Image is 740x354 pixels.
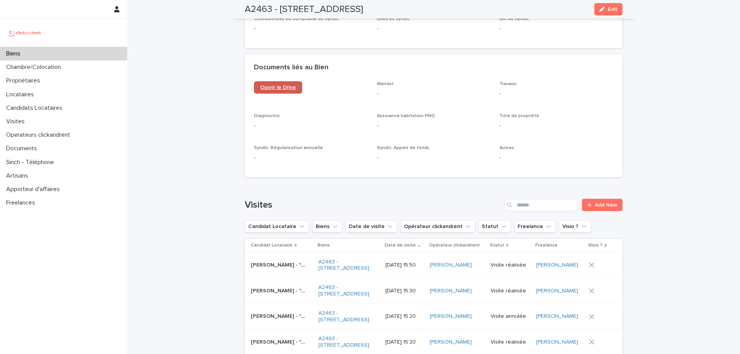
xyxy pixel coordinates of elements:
a: Ouvrir le Drive [254,81,302,94]
p: - [499,154,613,162]
p: - [254,154,368,162]
span: Diagnostics [254,114,280,118]
span: BIC du Syndic [499,17,529,21]
p: - [254,25,368,33]
p: [DATE] 15:20 [385,313,423,320]
input: Search [504,199,577,211]
p: Fiona Palumbo - "A2463 - 7 rue de la Solidarité, Montreuil 93100" [251,260,308,268]
span: Titre de propriété [499,114,539,118]
span: Assurance habitation PNO [377,114,435,118]
p: Apporteur d'affaires [3,186,66,193]
p: Visite réalisée [491,262,530,268]
button: Visio ? [559,220,591,233]
h2: A2463 - [STREET_ADDRESS] [245,4,363,15]
a: [PERSON_NAME] [536,339,578,346]
a: [PERSON_NAME] [536,313,578,320]
a: [PERSON_NAME] [430,339,472,346]
p: [DATE] 15:30 [385,288,423,294]
p: Jean baptiste Ferrian - "A2463 - 7 rue de la Solidarité, Montreuil 93100" [251,286,308,294]
span: Autres [499,146,514,150]
p: Visite annulée [491,313,530,320]
span: Coordonnées du Comptable du Syndic [254,17,339,21]
h2: Documents liés au Bien [254,64,328,72]
p: Candidats Locataires [3,104,69,112]
p: Freelances [3,199,41,206]
p: Chambre/Colocation [3,64,67,71]
p: Biens [3,50,27,57]
p: Operateurs clickandrent [3,131,76,139]
button: Biens [312,220,342,233]
a: [PERSON_NAME] [430,313,472,320]
span: Add New [595,202,617,208]
button: Date de visite [345,220,397,233]
p: Sinch - Téléphone [3,159,60,166]
a: A2463 - [STREET_ADDRESS] [318,259,373,272]
p: - [499,122,613,130]
p: [DATE] 15:20 [385,339,423,346]
button: Candidat Locataire [245,220,309,233]
span: IBAN du Syndic [377,17,410,21]
span: Syndic: Régularisation annuelle [254,146,323,150]
p: Guillaume Jardry - "A2463 - 7 rue de la Solidarité, Montreuil 93100" [251,337,308,346]
p: Date de visite [385,241,416,250]
p: - [499,90,613,98]
p: Locataires [3,91,40,98]
p: Opérateur clickandrent [429,241,480,250]
a: A2463 - [STREET_ADDRESS] [318,310,373,323]
p: Visite réalisée [491,339,530,346]
h1: Visites [245,200,501,211]
p: Propriétaires [3,77,46,84]
p: - [377,122,491,130]
p: Biens [318,241,330,250]
button: Edit [594,3,622,15]
a: A2463 - [STREET_ADDRESS] [318,284,373,297]
a: [PERSON_NAME] [536,288,578,294]
span: Travaux [499,82,516,86]
tr: [PERSON_NAME] - "A2463 - [STREET_ADDRESS]"[PERSON_NAME] - "A2463 - [STREET_ADDRESS]" A2463 - [STR... [245,304,622,329]
span: Ouvrir le Drive [260,85,296,90]
p: Visio ? [588,241,602,250]
span: Edit [608,7,617,12]
tr: [PERSON_NAME] - "A2463 - [STREET_ADDRESS]"[PERSON_NAME] - "A2463 - [STREET_ADDRESS]" A2463 - [STR... [245,252,622,278]
a: [PERSON_NAME] [430,262,472,268]
p: - [254,122,368,130]
p: - [377,90,491,98]
p: Sahar Yousefi - "A2463 - 7 rue de la Solidarité, Montreuil 93100" [251,312,308,320]
p: Visite réalisée [491,288,530,294]
a: [PERSON_NAME] [430,288,472,294]
p: Freelance [535,241,558,250]
p: - [499,25,613,33]
p: Statut [490,241,504,250]
button: Opérateur clickandrent [400,220,475,233]
span: Mandat [377,82,394,86]
a: A2463 - [STREET_ADDRESS] [318,336,373,349]
p: - [377,25,491,33]
a: [PERSON_NAME] [536,262,578,268]
span: Syndic: Appels de fonds [377,146,429,150]
button: Statut [478,220,511,233]
p: Artisans [3,172,34,180]
p: - [377,154,491,162]
p: Candidat Locataire [251,241,293,250]
p: [DATE] 15:50 [385,262,423,268]
img: UCB0brd3T0yccxBKYDjQ [6,25,44,40]
tr: [PERSON_NAME] - "A2463 - [STREET_ADDRESS]"[PERSON_NAME] - "A2463 - [STREET_ADDRESS]" A2463 - [STR... [245,278,622,304]
button: Freelance [514,220,556,233]
p: Documents [3,145,43,152]
p: Visites [3,118,31,125]
a: Add New [582,199,622,211]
